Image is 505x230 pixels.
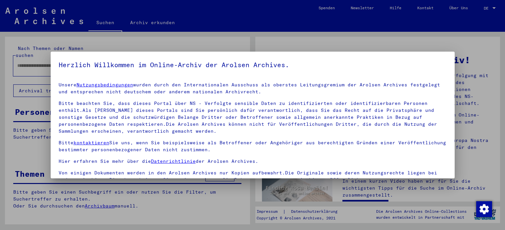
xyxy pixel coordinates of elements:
a: Nutzungsbedingungen [76,82,133,88]
p: Unsere wurden durch den Internationalen Ausschuss als oberstes Leitungsgremium der Arolsen Archiv... [59,81,447,95]
p: Hier erfahren Sie mehr über die der Arolsen Archives. [59,158,447,165]
a: kontaktieren Sie uns [124,177,184,183]
h5: Herzlich Willkommen im Online-Archiv der Arolsen Archives. [59,60,447,70]
p: Von einigen Dokumenten werden in den Arolsen Archives nur Kopien aufbewahrt.Die Originale sowie d... [59,169,447,183]
a: kontaktieren [74,140,109,146]
p: Bitte Sie uns, wenn Sie beispielsweise als Betroffener oder Angehöriger aus berechtigten Gründen ... [59,139,447,153]
img: Zustimmung ändern [476,201,492,217]
p: Bitte beachten Sie, dass dieses Portal über NS - Verfolgte sensible Daten zu identifizierten oder... [59,100,447,135]
a: Datenrichtlinie [151,158,196,164]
